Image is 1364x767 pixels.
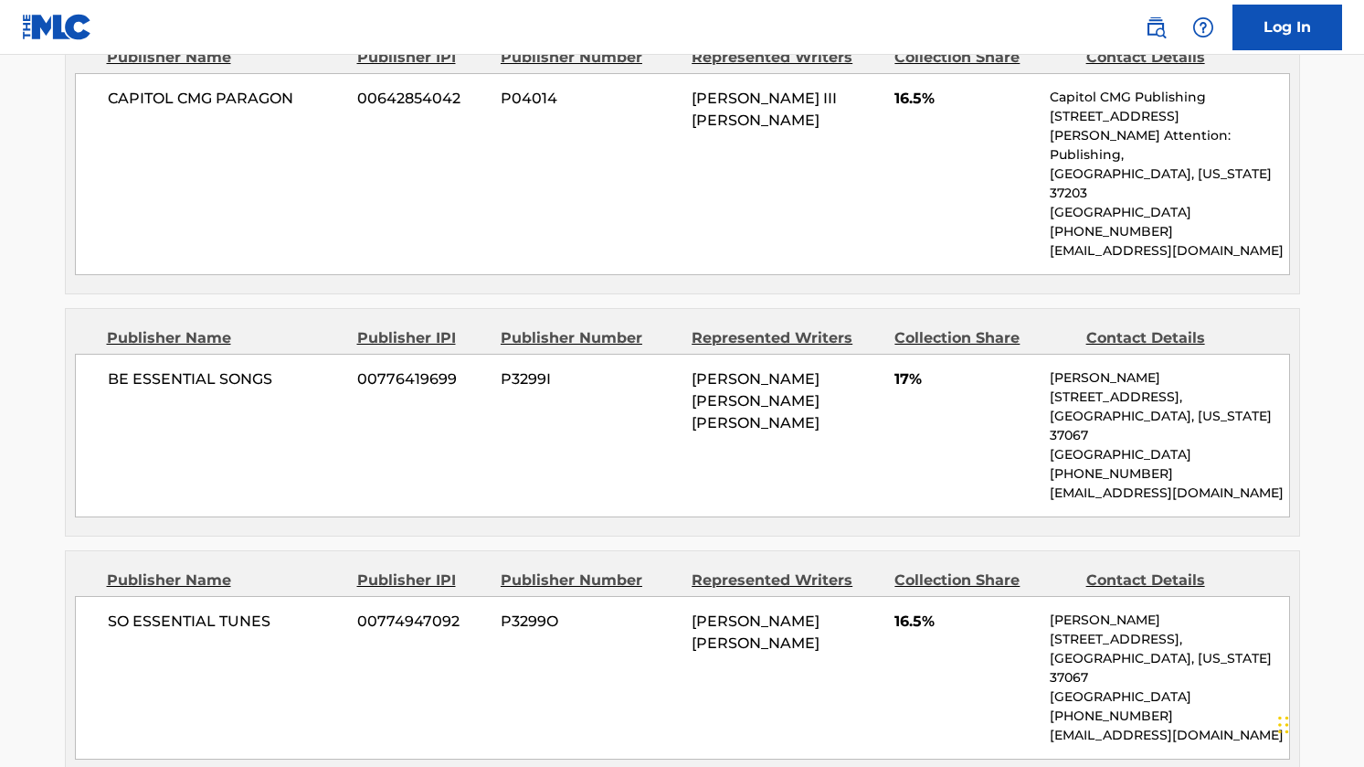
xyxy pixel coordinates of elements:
div: Help [1185,9,1221,46]
div: Collection Share [894,570,1072,591]
span: 00774947092 [357,611,487,633]
div: Drag [1278,698,1289,752]
img: search [1145,16,1167,38]
span: 00642854042 [357,88,487,110]
p: [STREET_ADDRESS], [1050,388,1288,407]
span: P04014 [501,88,678,110]
div: Contact Details [1086,570,1264,591]
div: Represented Writers [692,47,881,69]
span: 16.5% [894,88,1036,110]
p: [GEOGRAPHIC_DATA], [US_STATE] 37203 [1050,165,1288,203]
p: [EMAIL_ADDRESS][DOMAIN_NAME] [1050,726,1288,745]
div: Publisher IPI [357,47,487,69]
p: [GEOGRAPHIC_DATA] [1050,203,1288,222]
p: [EMAIL_ADDRESS][DOMAIN_NAME] [1050,484,1288,503]
p: [STREET_ADDRESS][PERSON_NAME] Attention: Publishing, [1050,107,1288,165]
p: [GEOGRAPHIC_DATA] [1050,687,1288,707]
span: BE ESSENTIAL SONGS [108,368,344,390]
img: MLC Logo [22,14,92,40]
div: Contact Details [1086,327,1264,349]
img: help [1192,16,1214,38]
div: Publisher Number [501,47,678,69]
span: 17% [894,368,1036,390]
span: [PERSON_NAME] [PERSON_NAME] [PERSON_NAME] [692,370,819,431]
span: 00776419699 [357,368,487,390]
a: Log In [1232,5,1342,50]
span: [PERSON_NAME] [PERSON_NAME] [692,613,819,652]
div: Publisher IPI [357,570,487,591]
div: Contact Details [1086,47,1264,69]
p: [PHONE_NUMBER] [1050,464,1288,484]
div: Publisher Number [501,570,678,591]
div: Publisher Name [107,570,344,591]
span: P3299O [501,611,678,633]
p: [GEOGRAPHIC_DATA], [US_STATE] 37067 [1050,407,1288,445]
span: SO ESSENTIAL TUNES [108,611,344,633]
p: [GEOGRAPHIC_DATA] [1050,445,1288,464]
p: [GEOGRAPHIC_DATA], [US_STATE] 37067 [1050,649,1288,687]
div: Publisher Name [107,47,344,69]
div: Publisher Name [107,327,344,349]
div: Represented Writers [692,327,881,349]
div: Publisher Number [501,327,678,349]
p: [PERSON_NAME] [1050,611,1288,630]
p: Capitol CMG Publishing [1050,88,1288,107]
iframe: Chat Widget [1273,679,1364,767]
p: [EMAIL_ADDRESS][DOMAIN_NAME] [1050,241,1288,261]
div: Collection Share [894,327,1072,349]
span: CAPITOL CMG PARAGON [108,88,344,110]
p: [PERSON_NAME] [1050,368,1288,388]
div: Publisher IPI [357,327,487,349]
span: 16.5% [894,611,1036,633]
span: P3299I [501,368,678,390]
div: Collection Share [894,47,1072,69]
p: [STREET_ADDRESS], [1050,630,1288,649]
a: Public Search [1137,9,1174,46]
div: Represented Writers [692,570,881,591]
p: [PHONE_NUMBER] [1050,222,1288,241]
p: [PHONE_NUMBER] [1050,707,1288,726]
span: [PERSON_NAME] III [PERSON_NAME] [692,90,837,129]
